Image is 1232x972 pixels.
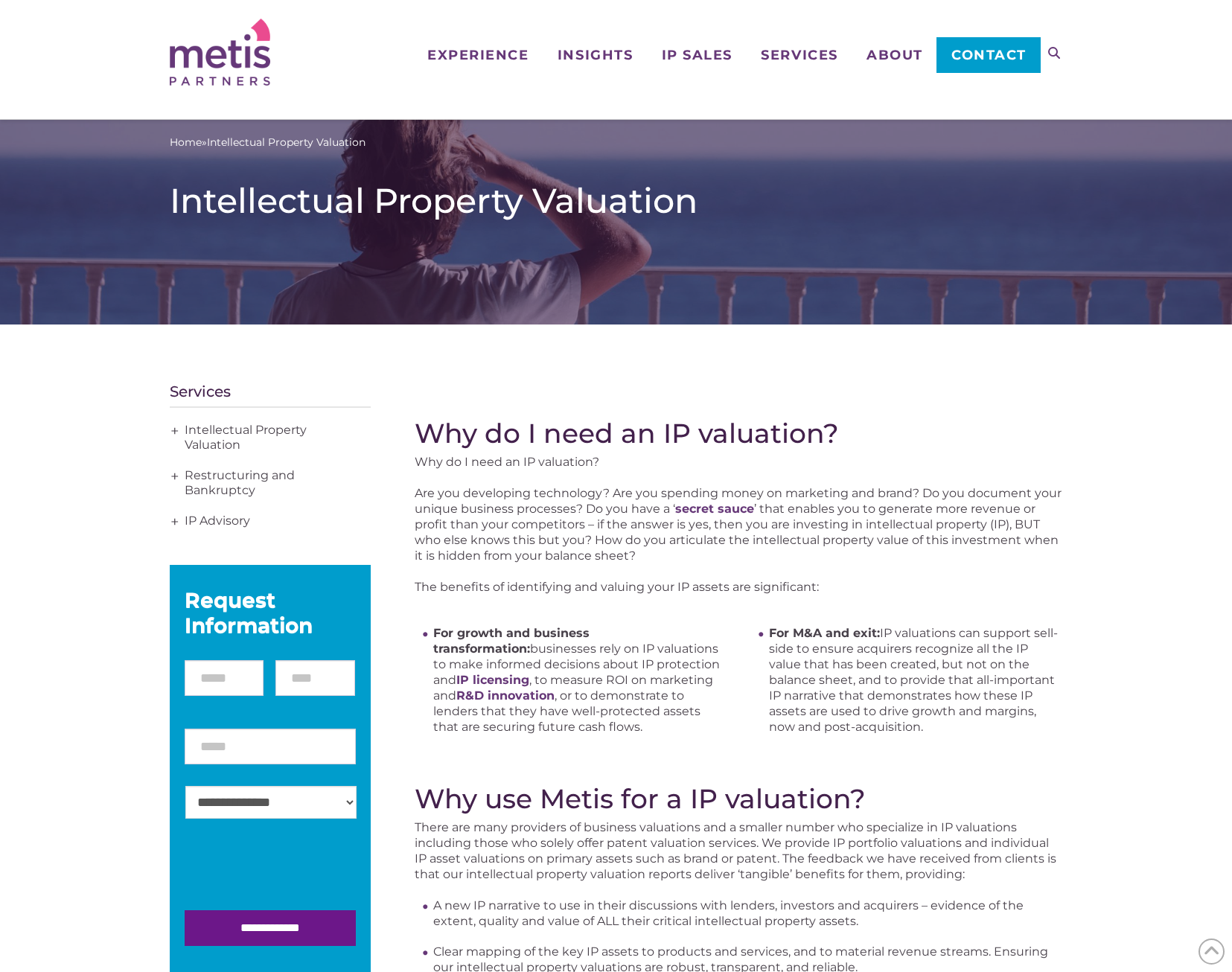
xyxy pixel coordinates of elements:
a: IP Advisory [170,506,371,537]
img: Metis Partners [170,19,270,86]
span: + [167,461,183,491]
span: Experience [427,48,529,62]
p: There are many providers of business valuations and a smaller number who specialize in IP valuati... [415,819,1062,882]
a: secret sauce [675,502,754,516]
a: R&D innovation [456,688,555,703]
span: Back to Top [1199,939,1225,965]
li: IP valuations can support sell-side to ensure acquirers recognize all the IP value that has been ... [769,625,1062,735]
span: + [167,507,183,537]
span: IP Sales [662,48,733,62]
iframe: reCAPTCHA [185,840,411,898]
li: A new IP narrative to use in their discussions with lenders, investors and acquirers – evidence o... [433,898,1062,929]
span: About [866,48,923,62]
a: Contact [936,37,1040,73]
li: businesses rely on IP valuations to make informed decisions about IP protection and , to measure ... [433,625,727,735]
span: + [167,416,183,446]
strong: For M&A and exit: [769,626,880,640]
a: Restructuring and Bankruptcy [170,461,371,506]
h2: Why do I need an IP valuation? [415,418,1062,449]
p: Are you developing technology? Are you spending money on marketing and brand? Do you document you... [415,485,1062,563]
strong: For growth and business transformation: [433,626,590,656]
span: Services [761,48,837,62]
span: Insights [558,48,633,62]
span: Contact [951,48,1027,62]
a: Intellectual Property Valuation [170,415,371,461]
h4: Services [170,384,371,408]
div: Request Information [185,587,356,638]
h2: Why use Metis for a IP valuation? [415,783,1062,814]
p: Why do I need an IP valuation? [415,454,1062,470]
span: Intellectual Property Valuation [207,135,366,150]
h1: Intellectual Property Valuation [170,180,1063,222]
p: The benefits of identifying and valuing your IP assets are significant: [415,579,1062,595]
a: Home [170,135,202,150]
span: » [170,135,366,150]
a: IP licensing [456,673,529,687]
